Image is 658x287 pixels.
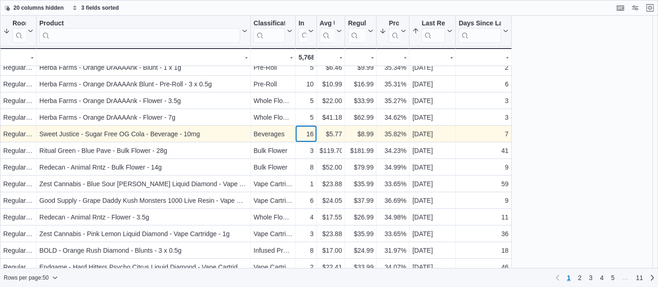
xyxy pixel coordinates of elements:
div: Avg Unit Cost In Stock [320,19,335,43]
div: $24.05 [320,195,342,206]
div: 46 [459,262,509,273]
span: 11 [636,273,643,282]
div: - [320,52,342,63]
button: Classification [254,19,292,43]
div: Regular Inventory [3,262,33,273]
button: Page 1 of 11 [563,270,574,285]
div: 36 [459,228,509,239]
ul: Pagination for preceding grid [563,270,647,285]
div: $9.99 [348,62,373,73]
div: [DATE] [412,178,453,189]
button: Product [39,19,248,43]
button: Display options [630,2,641,13]
div: Room [12,19,26,28]
button: Exit fullscreen [645,2,656,13]
a: Page 2 of 11 [574,270,585,285]
div: 5 [298,112,314,123]
div: [DATE] [412,79,453,90]
div: $41.18 [320,112,342,123]
div: Herba Farms - Orange DrAAAAnk Blunt - Pre-Roll - 3 x 0.5g [39,79,248,90]
div: Days Since Last Sold [459,19,501,28]
div: 3 [459,95,509,106]
a: Page 11 of 11 [632,270,647,285]
div: $35.99 [348,228,373,239]
div: Herba Farms - Orange DrAAAAnk - Blunt - 1 x 1g [39,62,248,73]
div: [DATE] [412,212,453,223]
div: Endgame - Hard Hitters Psycho Citrus Liquid Diamond - Vape Cartridge - 1g [39,262,248,273]
div: 8 [298,162,314,173]
button: Room [3,19,33,43]
div: [DATE] [412,128,453,140]
div: $24.99 [348,245,373,256]
div: $62.99 [348,112,373,123]
div: Sweet Justice - Sugar Free OG Cola - Beverage - 10mg [39,128,248,140]
div: Product [39,19,240,28]
a: Next page [647,272,658,283]
div: Redecan - Animal Rntz - Flower - 3.5g [39,212,248,223]
span: 1 [567,273,571,282]
span: 5 [611,273,615,282]
button: Days Since Last Sold [459,19,509,43]
div: [DATE] [412,162,453,173]
div: $6.46 [320,62,342,73]
div: Room [12,19,26,43]
span: Rows per page : 50 [4,274,49,281]
div: Bulk Flower [254,162,292,173]
div: $17.00 [320,245,342,256]
div: $33.99 [348,262,373,273]
div: 7 [459,128,509,140]
div: $16.99 [348,79,373,90]
div: $17.55 [320,212,342,223]
div: 35.27% [379,95,406,106]
a: Page 3 of 11 [585,270,596,285]
div: Vape Cartridge [254,228,292,239]
span: 4 [600,273,604,282]
div: Regular Inventory [3,212,33,223]
button: Avg Unit Cost In Stock [320,19,342,43]
span: 2 [578,273,582,282]
div: 16 [298,128,314,140]
div: Beverages [254,128,292,140]
div: [DATE] [412,228,453,239]
button: Keyboard shortcuts [615,2,626,13]
div: $35.99 [348,178,373,189]
div: 9 [459,195,509,206]
div: 31.97% [379,245,406,256]
button: In Stock Qty [298,19,314,43]
div: 34.62% [379,112,406,123]
div: 2 [298,262,314,273]
div: 3 [459,112,509,123]
div: Regular Inventory [3,112,33,123]
div: Product [39,19,240,43]
button: Previous page [552,272,563,283]
div: [DATE] [412,112,453,123]
div: $37.99 [348,195,373,206]
div: $79.99 [348,162,373,173]
div: $52.00 [320,162,342,173]
div: 35.34% [379,62,406,73]
nav: Pagination for preceding grid [552,270,658,285]
div: [DATE] [412,95,453,106]
div: 35.82% [379,128,406,140]
div: 5 [298,62,314,73]
div: BOLD - Orange Rush Diamond - Blunts - 3 x 0.5g [39,245,248,256]
div: Regular Inventory [3,145,33,156]
div: Classification [254,19,285,43]
div: Regular Inventory [3,178,33,189]
div: $22.41 [320,262,342,273]
div: 6 [459,79,509,90]
div: Regular Inventory [3,162,33,173]
div: Whole Flower [254,212,292,223]
div: - [254,52,292,63]
button: 3 fields sorted [68,2,123,13]
div: 41 [459,145,509,156]
div: $23.88 [320,178,342,189]
div: Regular Inventory [3,79,33,90]
span: 3 [589,273,593,282]
div: 2 [459,62,509,73]
div: Good Supply - Grape Daddy Kush Monsters 1000 Live Resin - Vape Cartridge - 1.5g [39,195,248,206]
div: Profit [PERSON_NAME] (%) [389,19,399,28]
div: Regular Inventory [3,62,33,73]
div: $26.99 [348,212,373,223]
div: - [412,52,453,63]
